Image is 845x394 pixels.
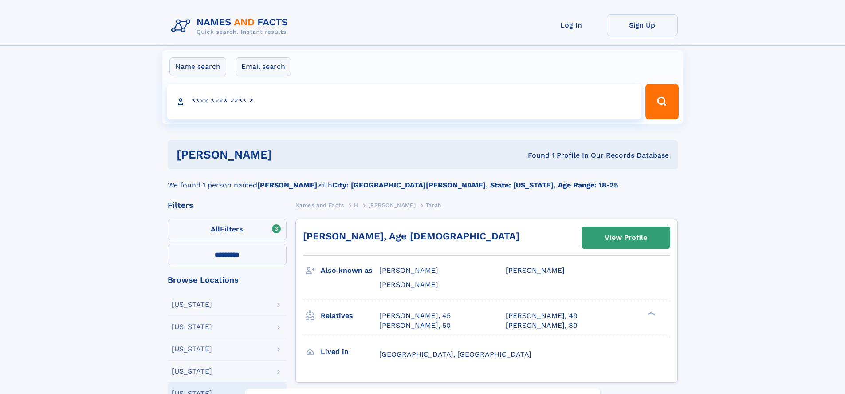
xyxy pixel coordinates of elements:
a: View Profile [582,227,670,248]
label: Filters [168,219,287,240]
img: Logo Names and Facts [168,14,295,38]
span: [PERSON_NAME] [379,280,438,289]
span: H [354,202,358,208]
span: [GEOGRAPHIC_DATA], [GEOGRAPHIC_DATA] [379,350,531,358]
div: ❯ [645,310,656,316]
h3: Relatives [321,308,379,323]
a: H [354,199,358,211]
div: [US_STATE] [172,346,212,353]
input: search input [167,84,642,119]
div: We found 1 person named with . [168,169,678,191]
div: [US_STATE] [172,368,212,375]
h3: Lived in [321,344,379,359]
div: Found 1 Profile In Our Records Database [400,151,669,160]
a: [PERSON_NAME], Age [DEMOGRAPHIC_DATA] [303,231,519,242]
span: Tarah [426,202,441,208]
a: [PERSON_NAME] [368,199,416,211]
a: [PERSON_NAME], 45 [379,311,451,321]
b: [PERSON_NAME] [257,181,317,189]
label: Name search [169,57,226,76]
span: [PERSON_NAME] [506,266,565,275]
button: Search Button [645,84,678,119]
span: [PERSON_NAME] [368,202,416,208]
a: Sign Up [607,14,678,36]
a: [PERSON_NAME], 50 [379,321,451,330]
b: City: [GEOGRAPHIC_DATA][PERSON_NAME], State: [US_STATE], Age Range: 18-25 [332,181,618,189]
a: [PERSON_NAME], 89 [506,321,578,330]
h3: Also known as [321,263,379,278]
div: Filters [168,201,287,209]
a: Names and Facts [295,199,344,211]
label: Email search [236,57,291,76]
a: Log In [536,14,607,36]
span: [PERSON_NAME] [379,266,438,275]
div: Browse Locations [168,276,287,284]
div: View Profile [605,227,647,248]
div: [US_STATE] [172,323,212,330]
a: [PERSON_NAME], 49 [506,311,578,321]
span: All [211,225,220,233]
h1: [PERSON_NAME] [177,149,400,160]
div: [US_STATE] [172,301,212,308]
